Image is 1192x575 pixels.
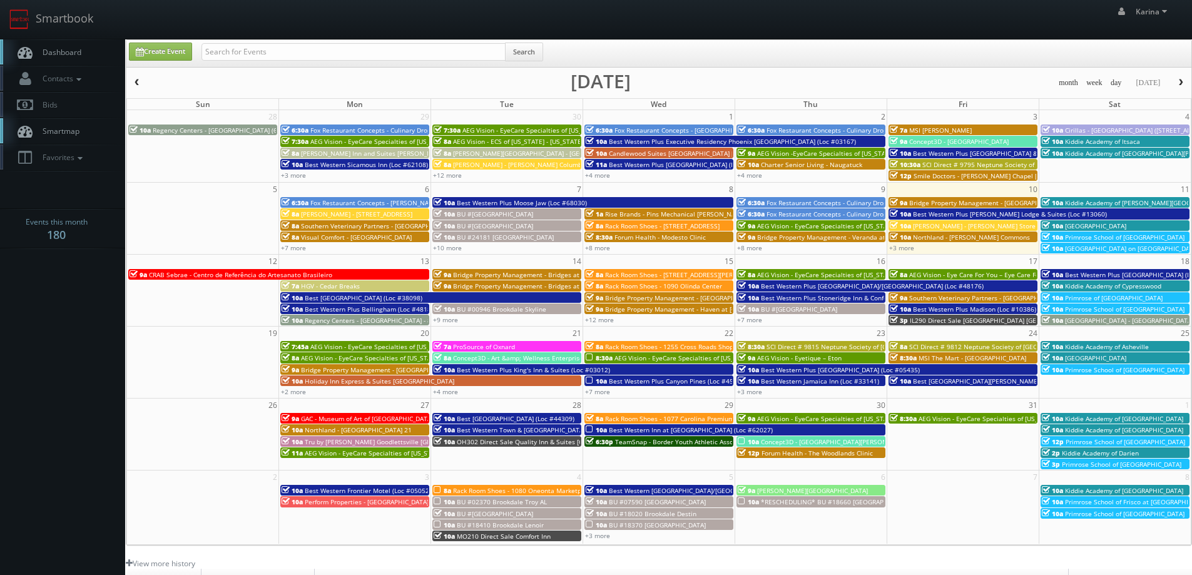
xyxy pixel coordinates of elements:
[890,149,911,158] span: 10a
[738,221,755,230] span: 9a
[1042,293,1063,302] span: 10a
[457,425,626,434] span: Best Western Town & [GEOGRAPHIC_DATA] (Loc #05423)
[1042,342,1063,351] span: 10a
[301,414,528,423] span: GAC - Museum of Art of [GEOGRAPHIC_DATA][PERSON_NAME] (second shoot)
[433,171,462,180] a: +12 more
[305,497,429,506] span: Perform Properties - [GEOGRAPHIC_DATA]
[462,126,689,135] span: AEG Vision - EyeCare Specialties of [US_STATE] – [PERSON_NAME] Eye Clinic
[434,305,455,313] span: 10a
[1065,486,1183,495] span: Kiddie Academy of [GEOGRAPHIC_DATA]
[305,305,437,313] span: Best Western Plus Bellingham (Loc #48188)
[434,198,455,207] span: 10a
[1042,137,1063,146] span: 10a
[1042,270,1063,279] span: 10a
[586,305,603,313] span: 9a
[1042,509,1063,518] span: 10a
[586,160,607,169] span: 11a
[738,282,759,290] span: 10a
[586,210,603,218] span: 1a
[434,221,455,230] span: 10a
[605,414,758,423] span: Rack Room Shoes - 1077 Carolina Premium Outlets
[434,233,455,242] span: 10a
[761,365,920,374] span: Best Western Plus [GEOGRAPHIC_DATA] (Loc #05435)
[1136,6,1171,17] span: Karina
[1065,342,1149,351] span: Kiddie Academy of Asheville
[310,126,508,135] span: Fox Restaurant Concepts - Culinary Dropout - [GEOGRAPHIC_DATA]
[1065,414,1183,423] span: Kiddie Academy of [GEOGRAPHIC_DATA]
[305,160,428,169] span: Best Western Sicamous Inn (Loc #62108)
[609,486,817,495] span: Best Western [GEOGRAPHIC_DATA]/[GEOGRAPHIC_DATA] (Loc #05785)
[282,221,299,230] span: 8a
[434,437,455,446] span: 10a
[281,387,306,396] a: +2 more
[1065,509,1184,518] span: Primrose School of [GEOGRAPHIC_DATA]
[1065,233,1184,242] span: Primrose School of [GEOGRAPHIC_DATA]
[457,305,546,313] span: BU #00946 Brookdale Skyline
[419,110,430,123] span: 29
[738,198,765,207] span: 6:30a
[738,210,765,218] span: 6:30a
[1042,449,1060,457] span: 2p
[890,377,911,385] span: 10a
[282,210,299,218] span: 8a
[433,387,458,396] a: +4 more
[890,270,907,279] span: 8a
[586,233,613,242] span: 8:30a
[434,354,451,362] span: 8a
[909,126,972,135] span: MSI [PERSON_NAME]
[767,198,964,207] span: Fox Restaurant Concepts - Culinary Dropout - [GEOGRAPHIC_DATA]
[453,354,586,362] span: Concept3D - Art &amp; Wellness Enterprises
[1042,244,1063,253] span: 10a
[605,282,722,290] span: Rack Room Shoes - 1090 Olinda Center
[761,160,862,169] span: Charter Senior Living - Naugatuck
[909,137,1009,146] span: Concept3D - [GEOGRAPHIC_DATA]
[434,282,451,290] span: 9a
[585,387,610,396] a: +7 more
[1042,460,1060,469] span: 3p
[609,160,768,169] span: Best Western Plus [GEOGRAPHIC_DATA] (Loc #35038)
[301,365,529,374] span: Bridge Property Management - [GEOGRAPHIC_DATA] at [GEOGRAPHIC_DATA]
[1042,233,1063,242] span: 10a
[586,497,607,506] span: 10a
[282,365,299,374] span: 9a
[434,521,455,529] span: 10a
[614,354,865,362] span: AEG Vision - EyeCare Specialties of [US_STATE] – Eyeworks of San Mateo Optometry
[890,342,907,351] span: 8a
[890,210,911,218] span: 10a
[738,126,765,135] span: 6:30a
[9,9,29,29] img: smartbook-logo.png
[880,110,887,123] span: 2
[457,437,705,446] span: OH302 Direct Sale Quality Inn & Suites [GEOGRAPHIC_DATA] - [GEOGRAPHIC_DATA]
[457,198,587,207] span: Best Western Plus Moose Jaw (Loc #68030)
[738,305,759,313] span: 10a
[434,365,455,374] span: 10a
[434,126,461,135] span: 7:30a
[505,43,543,61] button: Search
[586,270,603,279] span: 8a
[36,99,58,110] span: Bids
[1042,305,1063,313] span: 10a
[571,110,583,123] span: 30
[1131,75,1164,91] button: [DATE]
[457,521,544,529] span: BU #18410 Brookdale Lenoir
[1065,137,1140,146] span: Kiddie Academy of Itsaca
[585,171,610,180] a: +4 more
[1042,282,1063,290] span: 10a
[433,315,458,324] a: +9 more
[433,243,462,252] a: +10 more
[890,354,917,362] span: 8:30a
[305,486,431,495] span: Best Western Frontier Motel (Loc #05052)
[913,377,1080,385] span: Best [GEOGRAPHIC_DATA][PERSON_NAME] (Loc #32091)
[757,221,981,230] span: AEG Vision - EyeCare Specialties of [US_STATE] – [PERSON_NAME] Eye Care
[586,342,603,351] span: 8a
[890,414,917,423] span: 8:30a
[586,282,603,290] span: 8a
[757,149,965,158] span: AEG Vision -EyeCare Specialties of [US_STATE] – Eyes On Sammamish
[890,293,907,302] span: 9a
[738,437,759,446] span: 10a
[757,270,1020,279] span: AEG Vision - EyeCare Specialties of [US_STATE] – Elite Vision Care ([GEOGRAPHIC_DATA])
[586,425,607,434] span: 10a
[305,316,446,325] span: Regency Centers - [GEOGRAPHIC_DATA] - 80043
[586,126,613,135] span: 6:30a
[586,437,613,446] span: 6:30p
